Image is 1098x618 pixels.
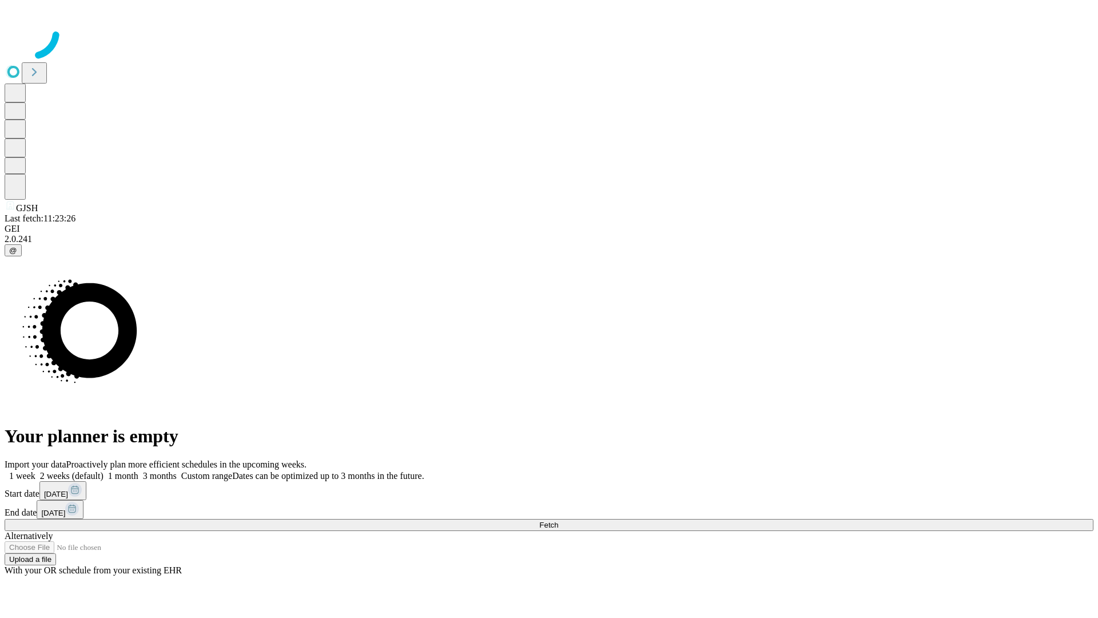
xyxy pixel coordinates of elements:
[39,481,86,500] button: [DATE]
[9,471,35,481] span: 1 week
[5,481,1093,500] div: Start date
[5,224,1093,234] div: GEI
[5,531,53,541] span: Alternatively
[5,553,56,565] button: Upload a file
[44,490,68,498] span: [DATE]
[181,471,232,481] span: Custom range
[5,244,22,256] button: @
[539,521,558,529] span: Fetch
[16,203,38,213] span: GJSH
[5,213,75,223] span: Last fetch: 11:23:26
[5,519,1093,531] button: Fetch
[108,471,138,481] span: 1 month
[40,471,104,481] span: 2 weeks (default)
[37,500,83,519] button: [DATE]
[232,471,424,481] span: Dates can be optimized up to 3 months in the future.
[5,565,182,575] span: With your OR schedule from your existing EHR
[5,459,66,469] span: Import your data
[66,459,307,469] span: Proactively plan more efficient schedules in the upcoming weeks.
[41,509,65,517] span: [DATE]
[5,426,1093,447] h1: Your planner is empty
[5,234,1093,244] div: 2.0.241
[5,500,1093,519] div: End date
[143,471,177,481] span: 3 months
[9,246,17,255] span: @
